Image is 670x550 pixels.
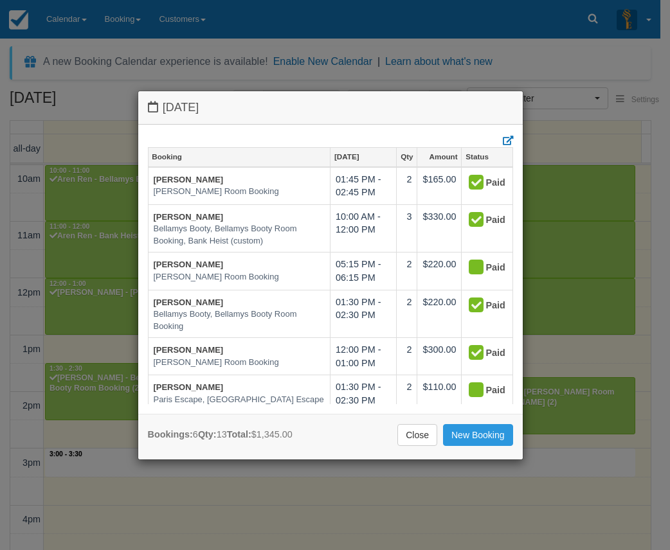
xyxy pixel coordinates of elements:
[154,357,325,369] em: [PERSON_NAME] Room Booking
[443,424,513,446] a: New Booking
[148,428,293,441] div: 6 13 $1,345.00
[417,290,462,338] td: $220.00
[330,253,397,290] td: 05:15 PM - 06:15 PM
[330,148,396,166] a: [DATE]
[397,375,417,423] td: 2
[467,380,496,401] div: Paid
[330,338,397,375] td: 12:00 PM - 01:00 PM
[154,271,325,283] em: [PERSON_NAME] Room Booking
[154,382,224,392] a: [PERSON_NAME]
[417,253,462,290] td: $220.00
[417,167,462,205] td: $165.00
[462,148,512,166] a: Status
[417,338,462,375] td: $300.00
[467,343,496,364] div: Paid
[149,148,330,166] a: Booking
[330,375,397,423] td: 01:30 PM - 02:30 PM
[417,204,462,253] td: $330.00
[154,345,224,355] a: [PERSON_NAME]
[417,148,461,166] a: Amount
[397,338,417,375] td: 2
[154,212,224,222] a: [PERSON_NAME]
[148,429,193,439] strong: Bookings:
[154,308,325,332] em: Bellamys Booty, Bellamys Booty Room Booking
[467,210,496,231] div: Paid
[397,167,417,205] td: 2
[148,101,513,114] h4: [DATE]
[154,394,325,418] em: Paris Escape, [GEOGRAPHIC_DATA] Escape Room Booking
[397,204,417,253] td: 3
[397,148,417,166] a: Qty
[467,173,496,193] div: Paid
[397,424,437,446] a: Close
[467,296,496,316] div: Paid
[154,223,325,247] em: Bellamys Booty, Bellamys Booty Room Booking, Bank Heist (custom)
[397,253,417,290] td: 2
[154,260,224,269] a: [PERSON_NAME]
[154,175,224,184] a: [PERSON_NAME]
[154,186,325,198] em: [PERSON_NAME] Room Booking
[417,375,462,423] td: $110.00
[330,290,397,338] td: 01:30 PM - 02:30 PM
[227,429,251,439] strong: Total:
[198,429,217,439] strong: Qty:
[330,204,397,253] td: 10:00 AM - 12:00 PM
[330,167,397,205] td: 01:45 PM - 02:45 PM
[397,290,417,338] td: 2
[154,297,224,307] a: [PERSON_NAME]
[467,258,496,278] div: Paid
